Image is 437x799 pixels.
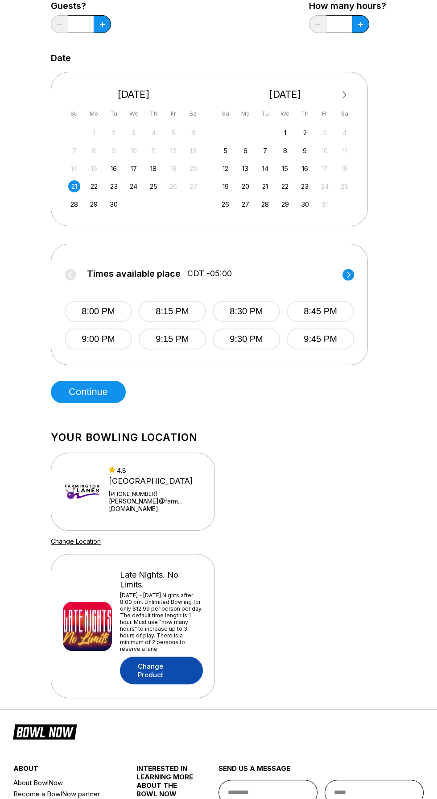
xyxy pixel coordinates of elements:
[279,180,291,192] div: Choose Wednesday, October 22nd, 2025
[309,1,386,11] label: How many hours?
[319,198,331,210] div: Not available Friday, October 31st, 2025
[167,180,179,192] div: Not available Friday, September 26th, 2025
[219,198,231,210] div: Choose Sunday, October 26th, 2025
[109,491,204,497] div: [PHONE_NUMBER]
[279,127,291,139] div: Choose Wednesday, October 1st, 2025
[120,592,203,652] div: [DATE] - [DATE] Nights after 8:00 pm. Unlimited Bowling for only $12.99 per person per day. The d...
[287,301,354,322] button: 8:45 PM
[299,145,311,157] div: Choose Thursday, October 9th, 2025
[239,180,251,192] div: Choose Monday, October 20th, 2025
[279,162,291,175] div: Choose Wednesday, October 15th, 2025
[213,329,280,350] button: 9:30 PM
[51,53,71,63] label: Date
[108,180,120,192] div: Choose Tuesday, September 23rd, 2025
[259,180,271,192] div: Choose Tuesday, October 21st, 2025
[167,162,179,175] div: Not available Friday, September 19th, 2025
[108,127,120,139] div: Not available Tuesday, September 2nd, 2025
[128,145,140,157] div: Not available Wednesday, September 10th, 2025
[68,198,80,210] div: Choose Sunday, September 28th, 2025
[148,145,160,157] div: Not available Thursday, September 11th, 2025
[65,329,132,350] button: 9:00 PM
[88,108,100,120] div: Mo
[279,198,291,210] div: Choose Wednesday, October 29th, 2025
[87,269,181,279] span: Times available place
[51,537,101,545] a: Change Location
[187,269,232,279] span: CDT -05:00
[219,180,231,192] div: Choose Sunday, October 19th, 2025
[148,108,160,120] div: Th
[319,127,331,139] div: Not available Friday, October 3rd, 2025
[338,162,350,175] div: Not available Saturday, October 18th, 2025
[148,180,160,192] div: Choose Thursday, September 25th, 2025
[63,602,112,651] img: Late Nights. No Limits.
[338,145,350,157] div: Not available Saturday, October 11th, 2025
[299,108,311,120] div: Th
[259,198,271,210] div: Choose Tuesday, October 28th, 2025
[239,108,251,120] div: Mo
[65,301,132,322] button: 8:00 PM
[88,162,100,175] div: Not available Monday, September 15th, 2025
[187,127,199,139] div: Not available Saturday, September 6th, 2025
[139,301,206,322] button: 8:15 PM
[13,777,116,788] a: About BowlNow
[259,108,271,120] div: Tu
[216,88,355,100] div: [DATE]
[148,127,160,139] div: Not available Thursday, September 4th, 2025
[299,198,311,210] div: Choose Thursday, October 30th, 2025
[51,1,111,11] label: Guests?
[120,570,203,590] div: Late Nights. No Limits.
[148,162,160,175] div: Choose Thursday, September 18th, 2025
[167,127,179,139] div: Not available Friday, September 5th, 2025
[319,108,331,120] div: Fr
[338,108,350,120] div: Sa
[187,162,199,175] div: Not available Saturday, September 20th, 2025
[219,145,231,157] div: Choose Sunday, October 5th, 2025
[67,126,201,210] div: month 2025-09
[187,145,199,157] div: Not available Saturday, September 13th, 2025
[108,198,120,210] div: Choose Tuesday, September 30th, 2025
[88,198,100,210] div: Choose Monday, September 29th, 2025
[128,162,140,175] div: Choose Wednesday, September 17th, 2025
[299,127,311,139] div: Choose Thursday, October 2nd, 2025
[167,145,179,157] div: Not available Friday, September 12th, 2025
[219,162,231,175] div: Choose Sunday, October 12th, 2025
[319,180,331,192] div: Not available Friday, October 24th, 2025
[68,145,80,157] div: Not available Sunday, September 7th, 2025
[167,108,179,120] div: Fr
[187,180,199,192] div: Not available Saturday, September 27th, 2025
[239,145,251,157] div: Choose Monday, October 6th, 2025
[128,180,140,192] div: Choose Wednesday, September 24th, 2025
[239,162,251,175] div: Choose Monday, October 13th, 2025
[279,145,291,157] div: Choose Wednesday, October 8th, 2025
[187,108,199,120] div: Sa
[219,108,231,120] div: Su
[218,126,352,210] div: month 2025-10
[88,145,100,157] div: Not available Monday, September 8th, 2025
[287,329,354,350] button: 9:45 PM
[88,127,100,139] div: Not available Monday, September 1st, 2025
[63,467,101,516] img: Farmington Lanes
[13,764,116,777] div: about
[139,329,206,350] button: 9:15 PM
[218,764,424,780] div: send us a message
[68,180,80,192] div: Choose Sunday, September 21st, 2025
[108,145,120,157] div: Not available Tuesday, September 9th, 2025
[109,476,204,486] div: [GEOGRAPHIC_DATA]
[338,127,350,139] div: Not available Saturday, October 4th, 2025
[108,108,120,120] div: Tu
[65,88,203,100] div: [DATE]
[259,162,271,175] div: Choose Tuesday, October 14th, 2025
[128,108,140,120] div: We
[68,162,80,175] div: Not available Sunday, September 14th, 2025
[319,162,331,175] div: Not available Friday, October 17th, 2025
[120,657,203,684] a: Change Product
[319,145,331,157] div: Not available Friday, October 10th, 2025
[68,108,80,120] div: Su
[259,145,271,157] div: Choose Tuesday, October 7th, 2025
[128,127,140,139] div: Not available Wednesday, September 3rd, 2025
[213,301,280,322] button: 8:30 PM
[108,162,120,175] div: Choose Tuesday, September 16th, 2025
[51,381,126,403] button: Continue
[239,198,251,210] div: Choose Monday, October 27th, 2025
[338,180,350,192] div: Not available Saturday, October 25th, 2025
